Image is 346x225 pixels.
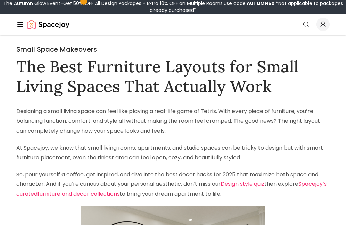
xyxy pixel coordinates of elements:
img: Spacejoy Logo [27,18,69,31]
p: At Spacejoy, we know that small living rooms, apartments, and studio spaces can be tricky to desi... [16,143,330,163]
a: furniture and decor collections [38,190,120,198]
p: So, pour yourself a coffee, get inspired, and dive into the best decor hacks for 2025 that maximi... [16,170,330,199]
a: Spacejoy [27,18,69,31]
a: Design style quiz [221,180,264,188]
nav: Global [16,14,330,35]
h1: The Best Furniture Layouts for Small Living Spaces That Actually Work [16,57,330,96]
h2: Small Space Makeovers [16,45,330,54]
p: Designing a small living space can feel like playing a real-life game of Tetris. With every piece... [16,107,330,136]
